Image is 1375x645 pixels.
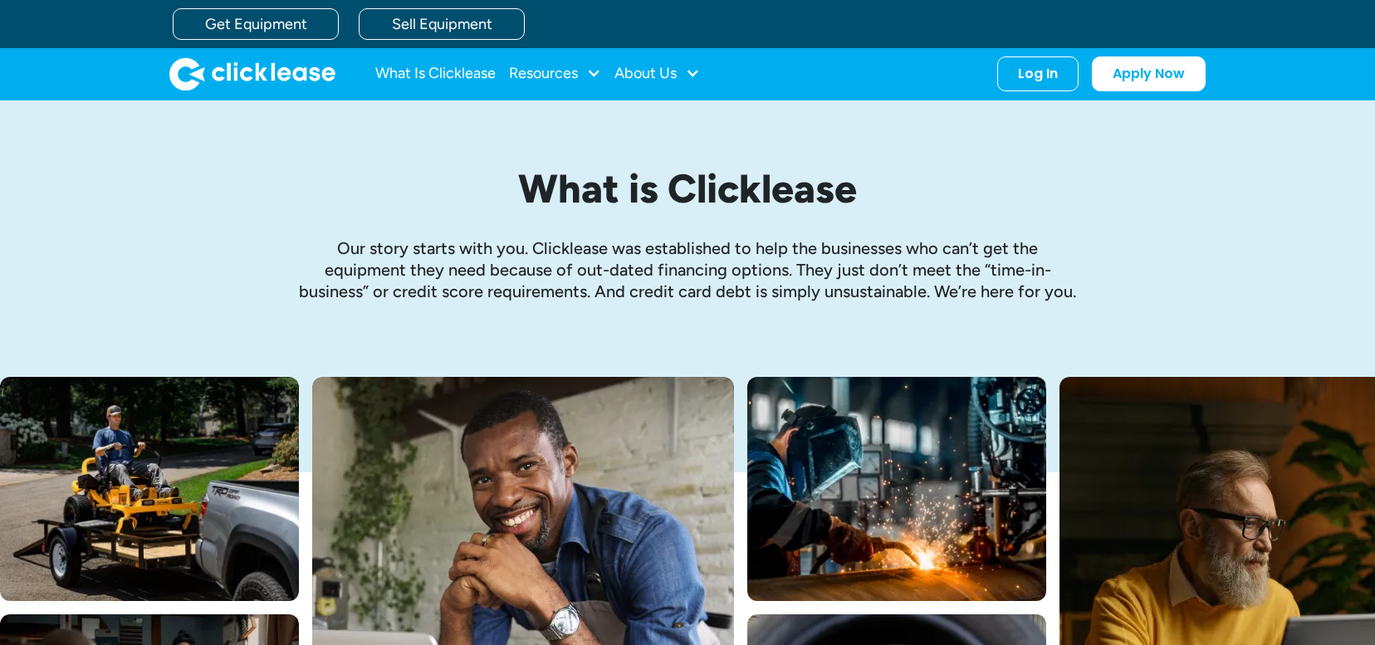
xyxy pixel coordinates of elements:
img: Clicklease logo [169,57,335,90]
div: Log In [1018,66,1058,82]
img: A welder in a large mask working on a large pipe [747,377,1046,601]
a: Sell Equipment [359,8,525,40]
p: Our story starts with you. Clicklease was established to help the businesses who can’t get the eq... [297,237,1078,302]
a: Apply Now [1092,56,1206,91]
a: Get Equipment [173,8,339,40]
h1: What is Clicklease [297,167,1078,211]
a: What Is Clicklease [375,57,496,90]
